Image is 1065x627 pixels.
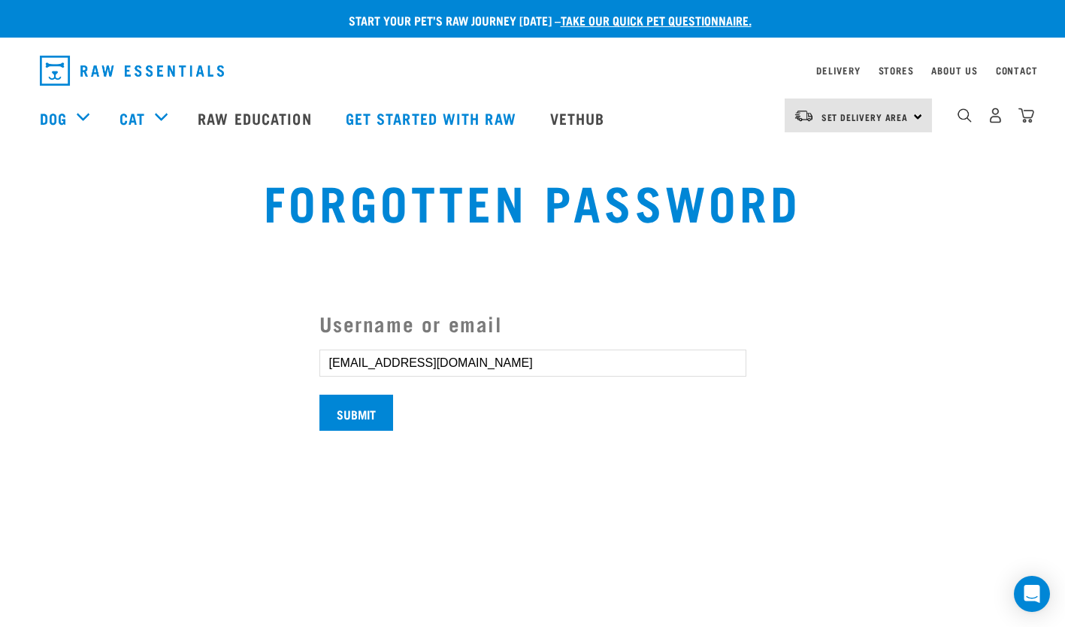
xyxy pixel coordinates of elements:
img: van-moving.png [794,109,814,123]
a: Get started with Raw [331,88,535,148]
a: Vethub [535,88,624,148]
a: Raw Education [183,88,330,148]
a: Dog [40,107,67,129]
img: home-icon-1@2x.png [958,108,972,123]
img: Raw Essentials Logo [40,56,224,86]
nav: dropdown navigation [28,50,1038,92]
label: Username or email [319,308,746,339]
img: user.png [988,108,1003,123]
span: Set Delivery Area [821,114,909,120]
input: Submit [319,395,393,431]
a: Contact [996,68,1038,73]
img: home-icon@2x.png [1018,108,1034,123]
a: Delivery [816,68,860,73]
div: Open Intercom Messenger [1014,576,1050,612]
a: Cat [120,107,145,129]
a: take our quick pet questionnaire. [561,17,752,23]
a: About Us [931,68,977,73]
h1: Forgotten Password [204,174,861,228]
a: Stores [879,68,914,73]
